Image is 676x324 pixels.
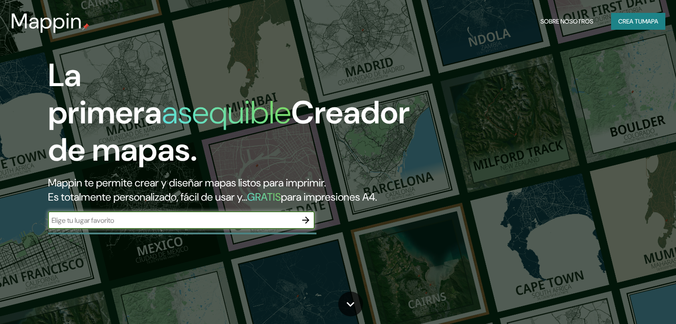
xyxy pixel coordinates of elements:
[611,13,665,30] button: Crea tumapa
[281,190,377,204] font: para impresiones A4.
[48,92,410,170] font: Creador de mapas.
[48,215,297,225] input: Elige tu lugar favorito
[48,190,247,204] font: Es totalmente personalizado, fácil de usar y...
[48,55,162,133] font: La primera
[48,176,326,190] font: Mappin te permite crear y diseñar mapas listos para imprimir.
[247,190,281,204] font: GRATIS
[537,13,597,30] button: Sobre nosotros
[540,17,593,25] font: Sobre nosotros
[642,17,658,25] font: mapa
[82,23,89,30] img: pin de mapeo
[618,17,642,25] font: Crea tu
[11,7,82,35] font: Mappin
[162,92,291,133] font: asequible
